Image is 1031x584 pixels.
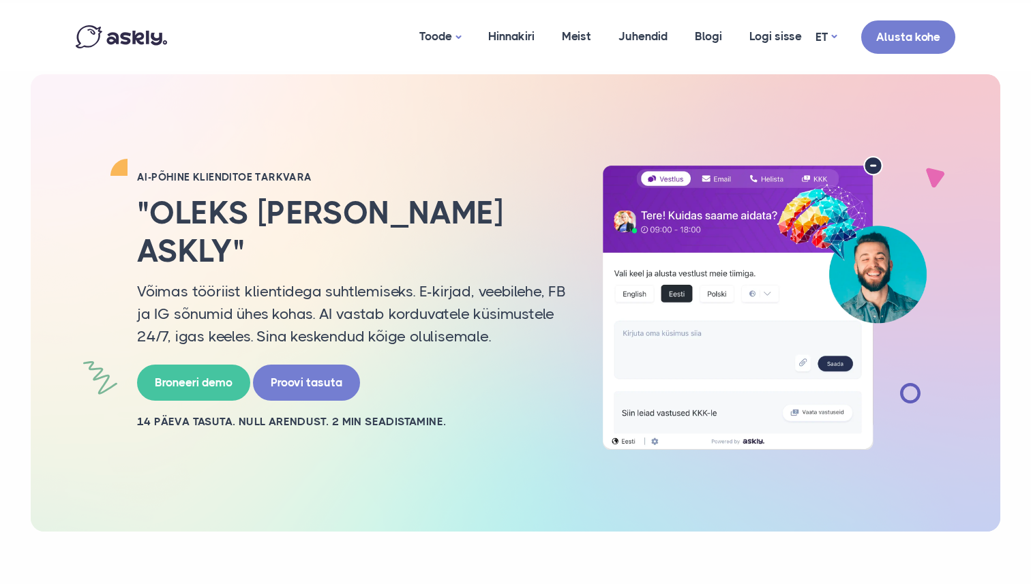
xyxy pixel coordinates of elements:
[605,3,681,70] a: Juhendid
[736,3,816,70] a: Logi sisse
[137,414,567,429] h2: 14 PÄEVA TASUTA. NULL ARENDUST. 2 MIN SEADISTAMINE.
[137,194,567,269] h2: "Oleks [PERSON_NAME] Askly"
[137,365,250,401] a: Broneeri demo
[816,27,837,47] a: ET
[475,3,548,70] a: Hinnakiri
[253,365,360,401] a: Proovi tasuta
[76,25,167,48] img: Askly
[587,156,942,450] img: AI multilingual chat
[681,3,736,70] a: Blogi
[137,280,567,348] p: Võimas tööriist klientidega suhtlemiseks. E-kirjad, veebilehe, FB ja IG sõnumid ühes kohas. AI va...
[406,3,475,71] a: Toode
[861,20,955,54] a: Alusta kohe
[137,170,567,184] h2: AI-PÕHINE KLIENDITOE TARKVARA
[548,3,605,70] a: Meist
